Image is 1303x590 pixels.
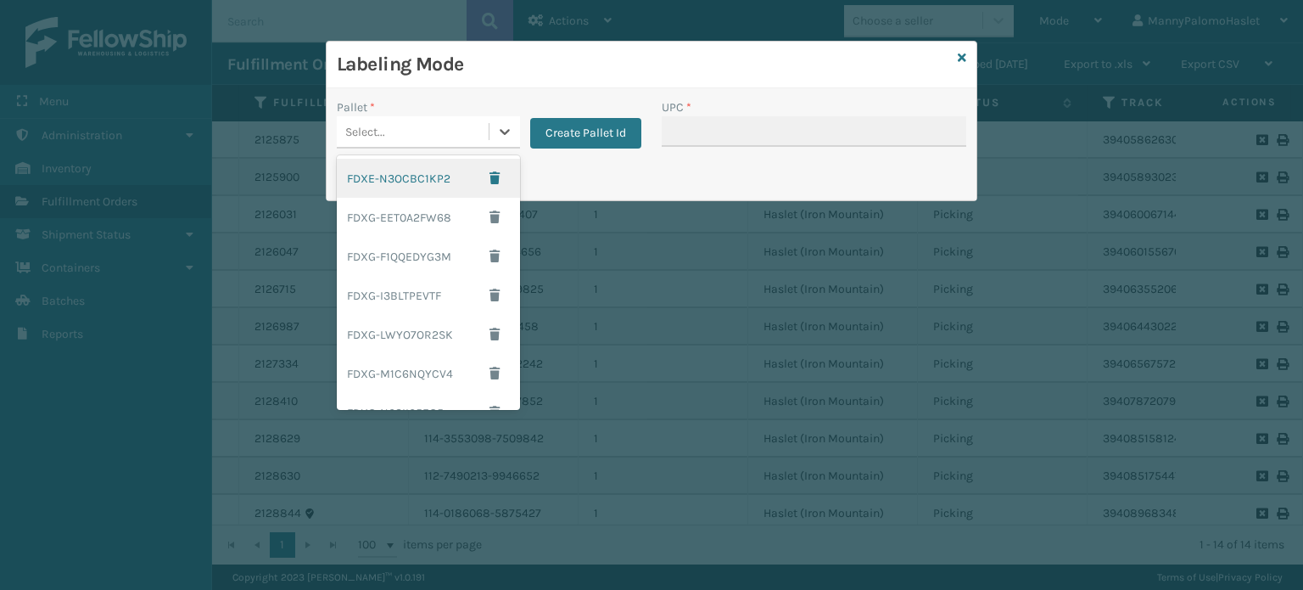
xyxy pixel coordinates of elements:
div: FDXG-N03II05EG5 [337,393,520,432]
div: FDXG-LWYO7OR2SK [337,315,520,354]
div: FDXG-M1C6NQYCV4 [337,354,520,393]
div: FDXG-F1QQEDYG3M [337,237,520,276]
div: FDXE-N3OCBC1KP2 [337,159,520,198]
h3: Labeling Mode [337,52,951,77]
label: Pallet [337,98,375,116]
div: Select... [345,123,385,141]
div: FDXG-I3BLTPEVTF [337,276,520,315]
label: UPC [662,98,691,116]
div: FDXG-EET0A2FW68 [337,198,520,237]
button: Create Pallet Id [530,118,641,149]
